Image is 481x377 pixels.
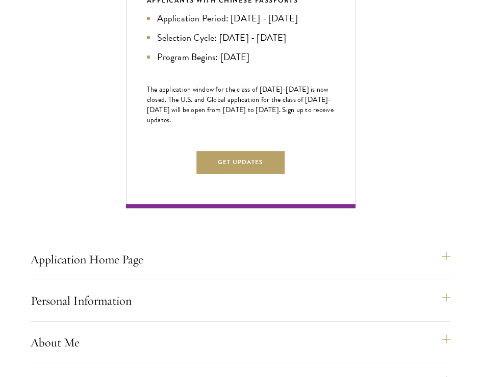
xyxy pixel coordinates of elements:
[147,84,334,125] span: The application window for the class of [DATE]-[DATE] is now closed. The U.S. and Global applicat...
[31,247,450,272] button: Application Home Page
[147,31,335,45] li: Selection Cycle: [DATE] - [DATE]
[31,288,450,313] button: Personal Information
[147,11,335,25] li: Application Period: [DATE] - [DATE]
[147,50,335,64] li: Program Begins: [DATE]
[196,151,285,174] button: Get Updates
[31,330,450,355] button: About Me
